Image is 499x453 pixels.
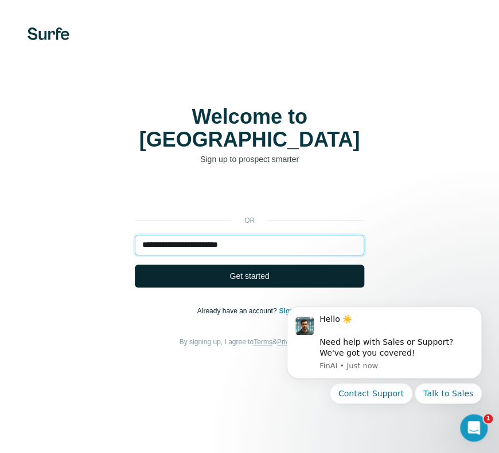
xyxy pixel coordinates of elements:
span: Get started [229,270,269,282]
span: 1 [484,414,493,423]
button: Get started [135,265,364,287]
img: Surfe's logo [28,27,69,40]
span: By signing up, I agree to & [180,338,320,346]
iframe: Intercom live chat [460,414,488,442]
iframe: Botón Iniciar sesión con Google [129,182,370,207]
p: or [231,215,268,226]
span: Already have an account? [197,307,279,315]
p: Sign up to prospect smarter [135,153,364,165]
iframe: Intercom notifications message [270,293,499,447]
a: Terms [254,338,272,346]
h1: Welcome to [GEOGRAPHIC_DATA] [135,105,364,151]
